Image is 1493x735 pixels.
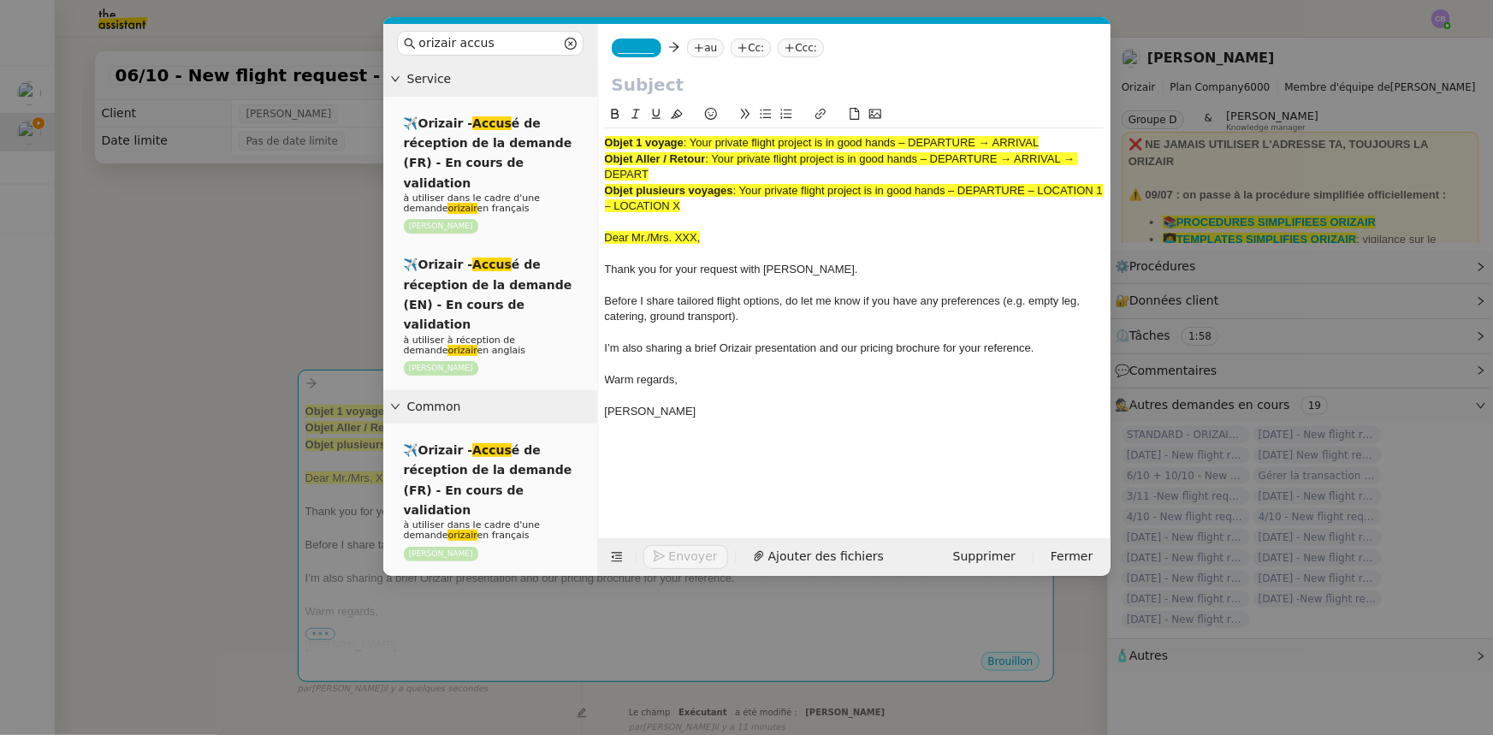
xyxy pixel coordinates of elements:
[605,263,858,276] span: Thank you for your request with [PERSON_NAME].
[605,405,696,418] span: [PERSON_NAME]
[1051,547,1093,566] span: Fermer
[419,33,561,53] input: Templates
[404,519,540,541] span: à utiliser dans le cadre d'une demande en français
[447,530,477,541] em: orizair
[472,443,512,457] em: Accus
[731,39,771,57] nz-tag: Cc:
[472,258,512,271] em: Accus
[407,397,590,417] span: Common
[743,545,894,569] button: Ajouter des fichiers
[778,39,824,57] nz-tag: Ccc:
[404,547,478,561] nz-tag: [PERSON_NAME]
[447,345,477,356] em: orizair
[643,545,728,569] button: Envoyer
[619,42,655,54] span: _______
[605,136,684,149] strong: Objet 1 voyage
[612,72,1097,98] input: Subject
[404,361,478,376] nz-tag: [PERSON_NAME]
[1040,545,1103,569] button: Fermer
[943,545,1026,569] button: Supprimer
[605,231,701,244] span: Dear Mr./Mrs. XXX,
[472,116,512,130] em: Accus
[605,152,706,165] strong: Objet Aller / Retour
[605,184,1106,212] span: : Your private flight project is in good hands – DEPARTURE – LOCATION 1 – LOCATION X
[605,294,1083,323] span: Before I share tailored flight options, do let me know if you have any preferences (e.g. empty le...
[684,136,1040,149] span: : Your private flight project is in good hands – DEPARTURE → ARRIVAL
[768,547,884,566] span: Ajouter des fichiers
[404,258,572,331] span: ✈️Orizair - é de réception de la demande (EN) - En cours de validation
[605,184,733,197] strong: Objet plusieurs voyages
[404,335,526,356] span: à utiliser à réception de demande en anglais
[687,39,724,57] nz-tag: au
[407,69,590,89] span: Service
[447,203,477,214] em: orizair
[404,116,572,190] span: ✈️Orizair - é de réception de la demande (FR) - En cours de validation
[953,547,1016,566] span: Supprimer
[383,390,597,424] div: Common
[404,443,572,517] span: ✈️Orizair - é de réception de la demande (FR) - En cours de validation
[605,373,678,386] span: Warm regards,
[605,341,1034,354] span: I’m also sharing a brief Orizair presentation and our pricing brochure for your reference.
[383,62,597,96] div: Service
[404,193,540,214] span: à utiliser dans le cadre d'une demande en français
[605,152,1078,181] span: : Your private flight project is in good hands – DEPARTURE → ARRIVAL → DEPART
[404,219,478,234] nz-tag: [PERSON_NAME]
